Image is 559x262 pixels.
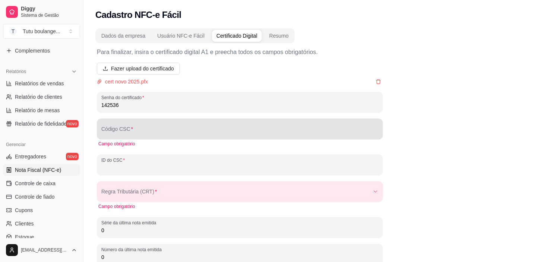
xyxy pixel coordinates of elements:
[101,164,378,171] input: ID do CSC
[15,220,34,227] span: Clientes
[157,32,204,40] div: Usuário NFC-e Fácil
[3,231,80,243] a: Estoque
[15,47,50,54] span: Complementos
[101,157,127,163] label: ID do CSC
[15,120,67,127] span: Relatório de fidelidade
[101,220,159,226] label: Série da última nota emitida
[97,79,102,84] span: paper-clip
[3,241,80,259] button: [EMAIL_ADDRESS][DOMAIN_NAME]
[95,28,295,43] div: Dynamic tabs
[101,246,164,253] label: Número da última nota emitida
[376,79,381,84] span: delete
[103,66,108,71] span: upload
[3,139,80,151] div: Gerenciar
[97,181,383,202] button: Regra Tributária (CRT)
[15,206,33,214] span: Cupons
[3,118,80,130] a: Relatório de fidelidadenovo
[3,177,80,189] a: Controle de caixa
[21,12,77,18] span: Sistema de Gestão
[374,78,383,85] button: delete
[102,78,374,86] span: cert novo 2025.pfx
[15,80,64,87] span: Relatórios de vendas
[98,141,381,147] div: Campo obrigatório
[3,104,80,116] a: Relatório de mesas
[15,166,61,174] span: Nota Fiscal (NFC-e)
[101,32,145,40] div: Dados da empresa
[3,78,80,89] a: Relatórios de vendas
[3,164,80,176] a: Nota Fiscal (NFC-e)
[15,180,55,187] span: Controle de caixa
[101,101,378,109] input: Senha do certificado
[98,203,381,209] div: Campo obrigatório
[97,63,180,75] button: Fazer upload do certificado
[3,3,80,21] a: DiggySistema de Gestão
[3,151,80,162] a: Entregadoresnovo
[21,247,68,253] span: [EMAIL_ADDRESS][DOMAIN_NAME]
[15,193,55,201] span: Controle de fiado
[9,28,17,35] span: T
[15,153,46,160] span: Entregadores
[6,69,26,75] span: Relatórios
[3,24,80,39] button: Select a team
[216,32,257,40] div: Certificado Digital
[101,253,378,261] input: Número da última nota emitida
[23,28,60,35] div: Tutu boulange ...
[3,91,80,103] a: Relatório de clientes
[3,204,80,216] a: Cupons
[97,48,383,57] p: Para finalizar, insira o certificado digital A1 e preecha todos os campos obrigatórios.
[101,227,378,234] input: Série da última nota emitida
[21,6,77,12] span: Diggy
[3,45,80,57] a: Complementos
[3,218,80,230] a: Clientes
[101,128,378,136] input: Código CSC
[15,233,34,241] span: Estoque
[269,32,289,40] div: Resumo
[15,93,62,101] span: Relatório de clientes
[3,191,80,203] a: Controle de fiado
[101,94,147,101] label: Senha do certificado
[111,64,174,73] span: Fazer upload do certificado
[95,9,181,21] h2: Cadastro NFC-e Fácil
[15,107,60,114] span: Relatório de mesas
